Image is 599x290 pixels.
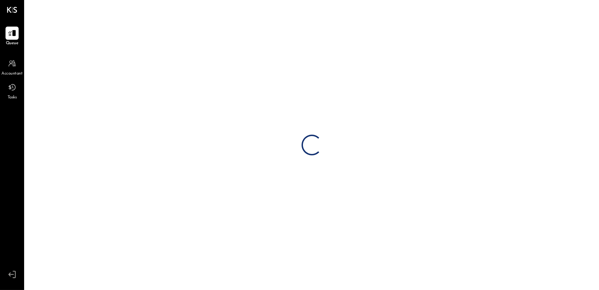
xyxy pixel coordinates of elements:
[2,71,23,77] span: Accountant
[0,27,24,47] a: Queue
[0,81,24,101] a: Tasks
[8,95,17,101] span: Tasks
[6,40,19,47] span: Queue
[0,57,24,77] a: Accountant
